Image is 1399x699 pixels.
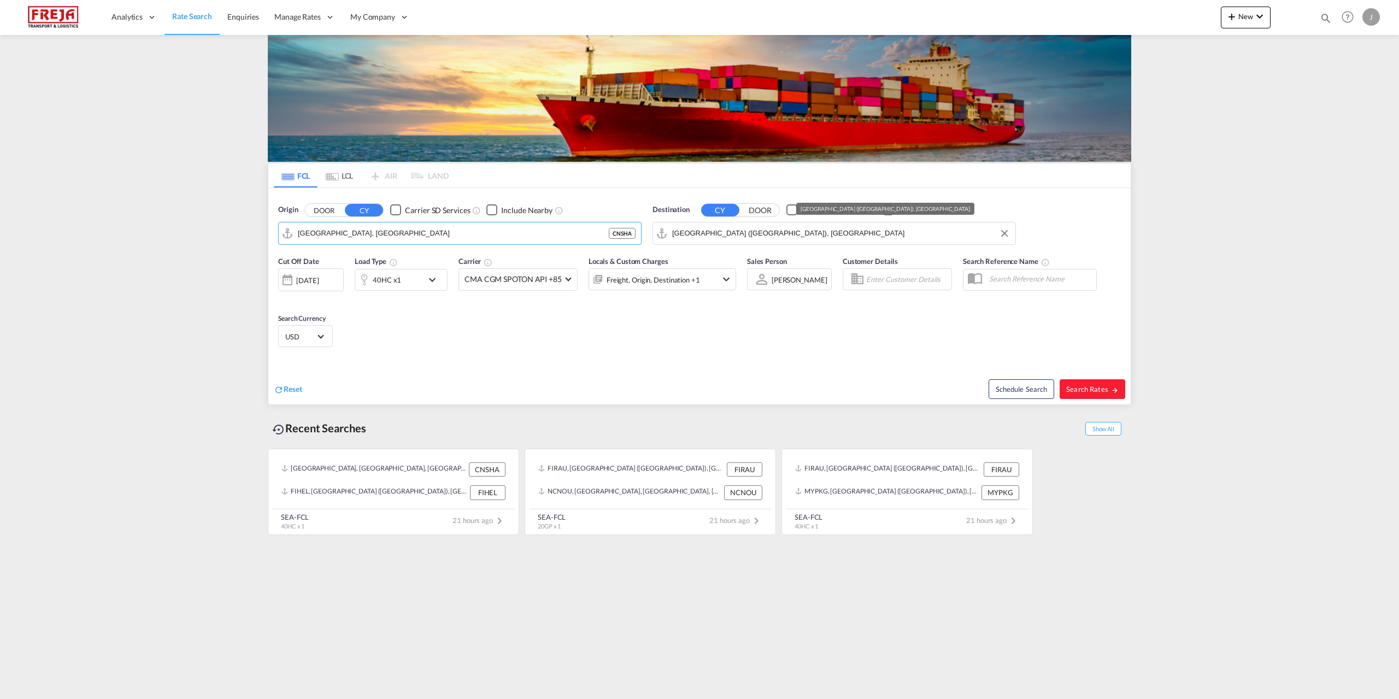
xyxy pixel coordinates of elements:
[390,204,470,216] md-checkbox: Checkbox No Ink
[795,485,979,500] div: MYPKG, Port Klang (Pelabuhan Klang), Malaysia, South East Asia, Asia Pacific
[469,462,505,477] div: CNSHA
[389,258,398,267] md-icon: icon-information-outline
[278,204,298,215] span: Origin
[672,225,1010,242] input: Search by Port
[278,268,344,291] div: [DATE]
[274,384,302,396] div: icon-refreshReset
[285,332,316,342] span: USD
[772,275,827,284] div: [PERSON_NAME]
[268,35,1131,162] img: LCL+%26+FCL+BACKGROUND.png
[538,462,724,477] div: FIRAU, Raumo (Rauma), Finland, Northern Europe, Europe
[501,205,552,216] div: Include Nearby
[555,206,563,215] md-icon: Unchecked: Ignores neighbouring ports when fetching rates.Checked : Includes neighbouring ports w...
[465,274,562,285] span: CMA CGM SPOTON API +85
[653,204,690,215] span: Destination
[989,379,1054,399] button: Note: By default Schedule search will only considerorigin ports, destination ports and cut off da...
[724,485,762,500] div: NCNOU
[866,271,948,287] input: Enter Customer Details
[355,257,398,266] span: Load Type
[268,416,371,440] div: Recent Searches
[172,11,212,21] span: Rate Search
[653,222,1015,244] md-input-container: Helsinki (Helsingfors), FIHEL
[795,522,818,530] span: 40HC x 1
[278,290,286,305] md-datepicker: Select
[720,273,733,286] md-icon: icon-chevron-down
[1362,8,1380,26] div: J
[274,385,284,395] md-icon: icon-refresh
[426,273,444,286] md-icon: icon-chevron-down
[484,258,492,267] md-icon: The selected Trucker/Carrierwill be displayed in the rate results If the rates are from another f...
[1111,386,1119,394] md-icon: icon-arrow-right
[781,449,1033,535] recent-search-card: FIRAU, [GEOGRAPHIC_DATA] ([GEOGRAPHIC_DATA]), [GEOGRAPHIC_DATA], [GEOGRAPHIC_DATA], [GEOGRAPHIC_D...
[709,516,763,525] span: 21 hours ago
[281,462,466,477] div: CNSHA, Shanghai, China, Greater China & Far East Asia, Asia Pacific
[350,11,395,22] span: My Company
[472,206,481,215] md-icon: Unchecked: Search for CY (Container Yard) services for all selected carriers.Checked : Search for...
[298,225,609,242] input: Search by Port
[284,328,327,344] md-select: Select Currency: $ USDUnited States Dollar
[966,516,1020,525] span: 21 hours ago
[268,188,1131,404] div: Origin DOOR CY Checkbox No InkUnchecked: Search for CY (Container Yard) services for all selected...
[281,512,309,522] div: SEA-FCL
[747,257,787,266] span: Sales Person
[741,204,779,216] button: DOOR
[274,163,449,187] md-pagination-wrapper: Use the left and right arrow keys to navigate between tabs
[538,512,566,522] div: SEA-FCL
[111,11,143,22] span: Analytics
[589,257,668,266] span: Locals & Custom Charges
[795,462,981,477] div: FIRAU, Raumo (Rauma), Finland, Northern Europe, Europe
[984,462,1019,477] div: FIRAU
[16,5,90,30] img: 586607c025bf11f083711d99603023e7.png
[963,257,1050,266] span: Search Reference Name
[786,204,866,216] md-checkbox: Checkbox No Ink
[345,204,383,216] button: CY
[750,514,763,527] md-icon: icon-chevron-right
[1320,12,1332,28] div: icon-magnify
[452,516,506,525] span: 21 hours ago
[1221,7,1271,28] button: icon-plus 400-fgNewicon-chevron-down
[373,272,401,287] div: 40HC x1
[1041,258,1050,267] md-icon: Your search will be saved by the below given name
[281,485,467,500] div: FIHEL, Helsinki (Helsingfors), Finland, Northern Europe, Europe
[281,522,304,530] span: 40HC x 1
[227,12,259,21] span: Enquiries
[1225,12,1266,21] span: New
[296,275,319,285] div: [DATE]
[589,268,736,290] div: Freight Origin Destination Factory Stuffingicon-chevron-down
[843,257,898,266] span: Customer Details
[486,204,552,216] md-checkbox: Checkbox No Ink
[279,222,641,244] md-input-container: Shanghai, CNSHA
[538,485,721,500] div: NCNOU, Noumea, New Caledonia, Micronesia, Melanesia & Polynesia, Oceania
[981,485,1019,500] div: MYPKG
[609,228,636,239] div: CNSHA
[801,203,969,215] div: [GEOGRAPHIC_DATA] ([GEOGRAPHIC_DATA]), [GEOGRAPHIC_DATA]
[272,423,285,436] md-icon: icon-backup-restore
[470,485,505,500] div: FIHEL
[1085,422,1121,436] span: Show All
[795,512,822,522] div: SEA-FCL
[1320,12,1332,24] md-icon: icon-magnify
[284,384,302,393] span: Reset
[1007,514,1020,527] md-icon: icon-chevron-right
[318,163,361,187] md-tab-item: LCL
[1338,8,1357,26] span: Help
[996,225,1013,242] button: Clear Input
[405,205,470,216] div: Carrier SD Services
[525,449,776,535] recent-search-card: FIRAU, [GEOGRAPHIC_DATA] ([GEOGRAPHIC_DATA]), [GEOGRAPHIC_DATA], [GEOGRAPHIC_DATA], [GEOGRAPHIC_D...
[727,462,762,477] div: FIRAU
[268,449,519,535] recent-search-card: [GEOGRAPHIC_DATA], [GEOGRAPHIC_DATA], [GEOGRAPHIC_DATA], [GEOGRAPHIC_DATA] & [GEOGRAPHIC_DATA], [...
[984,271,1096,287] input: Search Reference Name
[1066,385,1119,393] span: Search Rates
[274,163,318,187] md-tab-item: FCL
[771,272,828,287] md-select: Sales Person: Jarkko Lamminpaa
[1338,8,1362,27] div: Help
[459,257,492,266] span: Carrier
[701,204,739,216] button: CY
[305,204,343,216] button: DOOR
[1253,10,1266,23] md-icon: icon-chevron-down
[278,314,326,322] span: Search Currency
[607,272,700,287] div: Freight Origin Destination Factory Stuffing
[1060,379,1125,399] button: Search Ratesicon-arrow-right
[278,257,319,266] span: Cut Off Date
